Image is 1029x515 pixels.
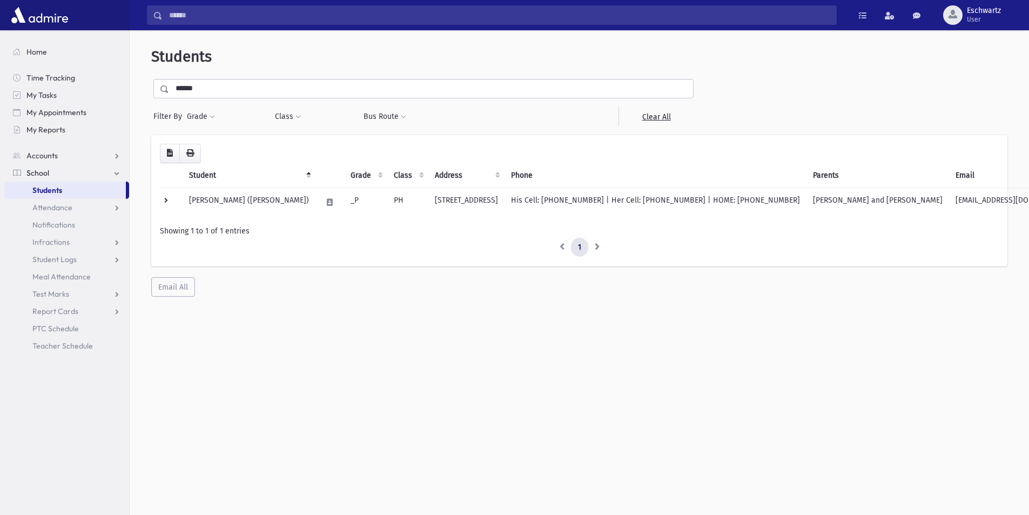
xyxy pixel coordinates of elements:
a: Test Marks [4,285,129,303]
a: Students [4,182,126,199]
a: Teacher Schedule [4,337,129,355]
a: Accounts [4,147,129,164]
span: Students [151,48,212,65]
span: Home [26,47,47,57]
span: Eschwartz [967,6,1001,15]
a: Attendance [4,199,129,216]
span: My Reports [26,125,65,135]
a: 1 [571,238,588,257]
a: Infractions [4,233,129,251]
th: Address: activate to sort column ascending [428,163,505,188]
a: PTC Schedule [4,320,129,337]
span: Meal Attendance [32,272,91,282]
a: Meal Attendance [4,268,129,285]
a: My Appointments [4,104,129,121]
button: Email All [151,277,195,297]
input: Search [163,5,836,25]
span: Teacher Schedule [32,341,93,351]
a: My Tasks [4,86,129,104]
span: Filter By [153,111,186,122]
button: Bus Route [363,107,407,126]
td: [PERSON_NAME] ([PERSON_NAME]) [183,188,315,217]
span: Time Tracking [26,73,75,83]
th: Phone [505,163,806,188]
span: My Tasks [26,90,57,100]
th: Parents [806,163,949,188]
span: Report Cards [32,306,78,316]
a: Notifications [4,216,129,233]
span: School [26,168,49,178]
td: PH [387,188,428,217]
span: PTC Schedule [32,324,79,333]
td: _P [344,188,387,217]
td: His Cell: [PHONE_NUMBER] | Her Cell: [PHONE_NUMBER] | HOME: [PHONE_NUMBER] [505,188,806,217]
td: [PERSON_NAME] and [PERSON_NAME] [806,188,949,217]
img: AdmirePro [9,4,71,26]
button: Class [274,107,301,126]
a: Time Tracking [4,69,129,86]
th: Grade: activate to sort column ascending [344,163,387,188]
td: [STREET_ADDRESS] [428,188,505,217]
th: Class: activate to sort column ascending [387,163,428,188]
button: Print [179,144,201,163]
span: Accounts [26,151,58,160]
a: Home [4,43,129,61]
a: Clear All [618,107,694,126]
a: My Reports [4,121,129,138]
span: Students [32,185,62,195]
a: Student Logs [4,251,129,268]
span: Student Logs [32,255,77,264]
button: Grade [186,107,216,126]
a: Report Cards [4,303,129,320]
div: Showing 1 to 1 of 1 entries [160,225,999,237]
span: Notifications [32,220,75,230]
th: Student: activate to sort column descending [183,163,315,188]
button: CSV [160,144,180,163]
span: Attendance [32,203,72,212]
span: Test Marks [32,289,69,299]
a: School [4,164,129,182]
span: My Appointments [26,108,86,117]
span: Infractions [32,237,70,247]
span: User [967,15,1001,24]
